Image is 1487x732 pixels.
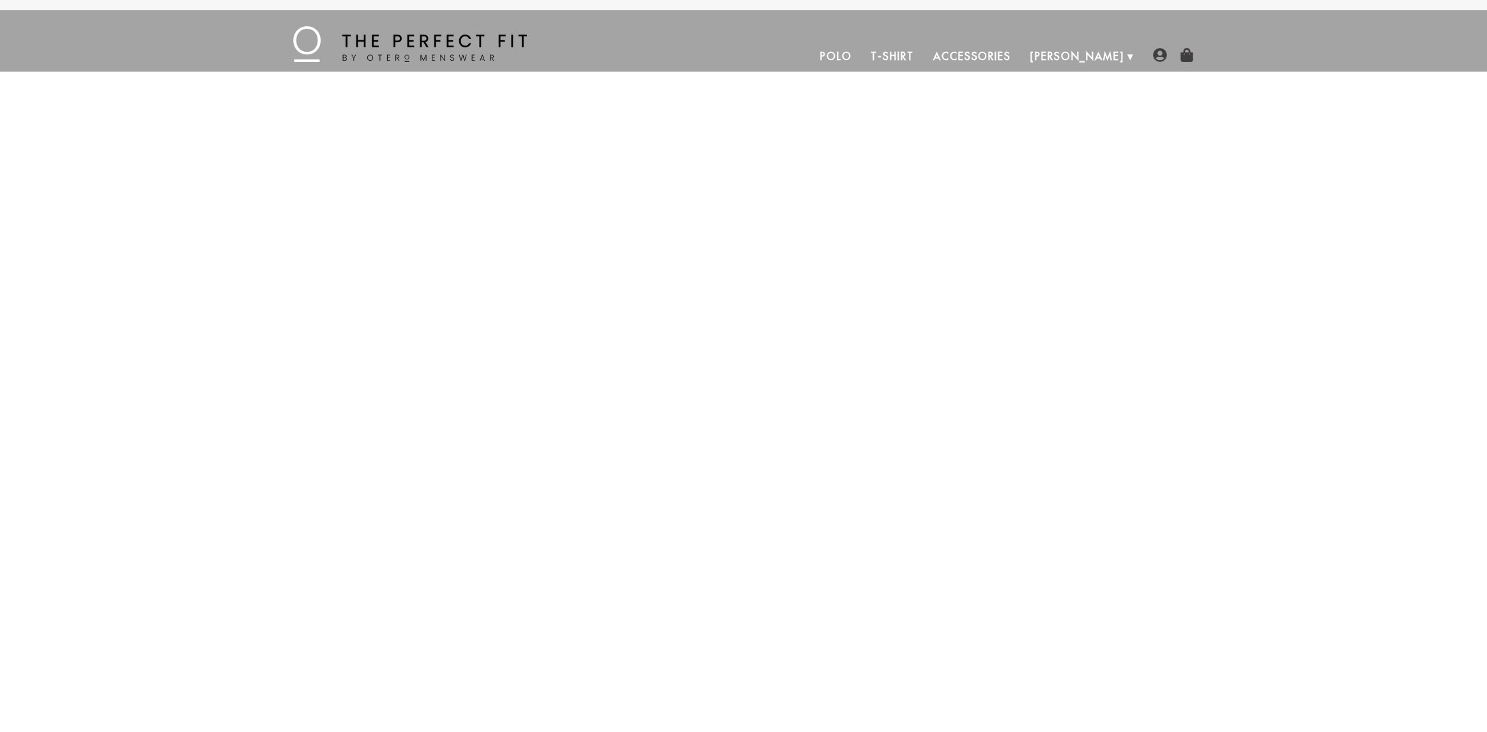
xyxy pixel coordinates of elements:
img: shopping-bag-icon.png [1180,48,1194,62]
a: Polo [811,41,862,72]
a: Accessories [924,41,1021,72]
a: T-Shirt [861,41,923,72]
a: [PERSON_NAME] [1021,41,1134,72]
img: user-account-icon.png [1153,48,1167,62]
img: The Perfect Fit - by Otero Menswear - Logo [293,26,527,62]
